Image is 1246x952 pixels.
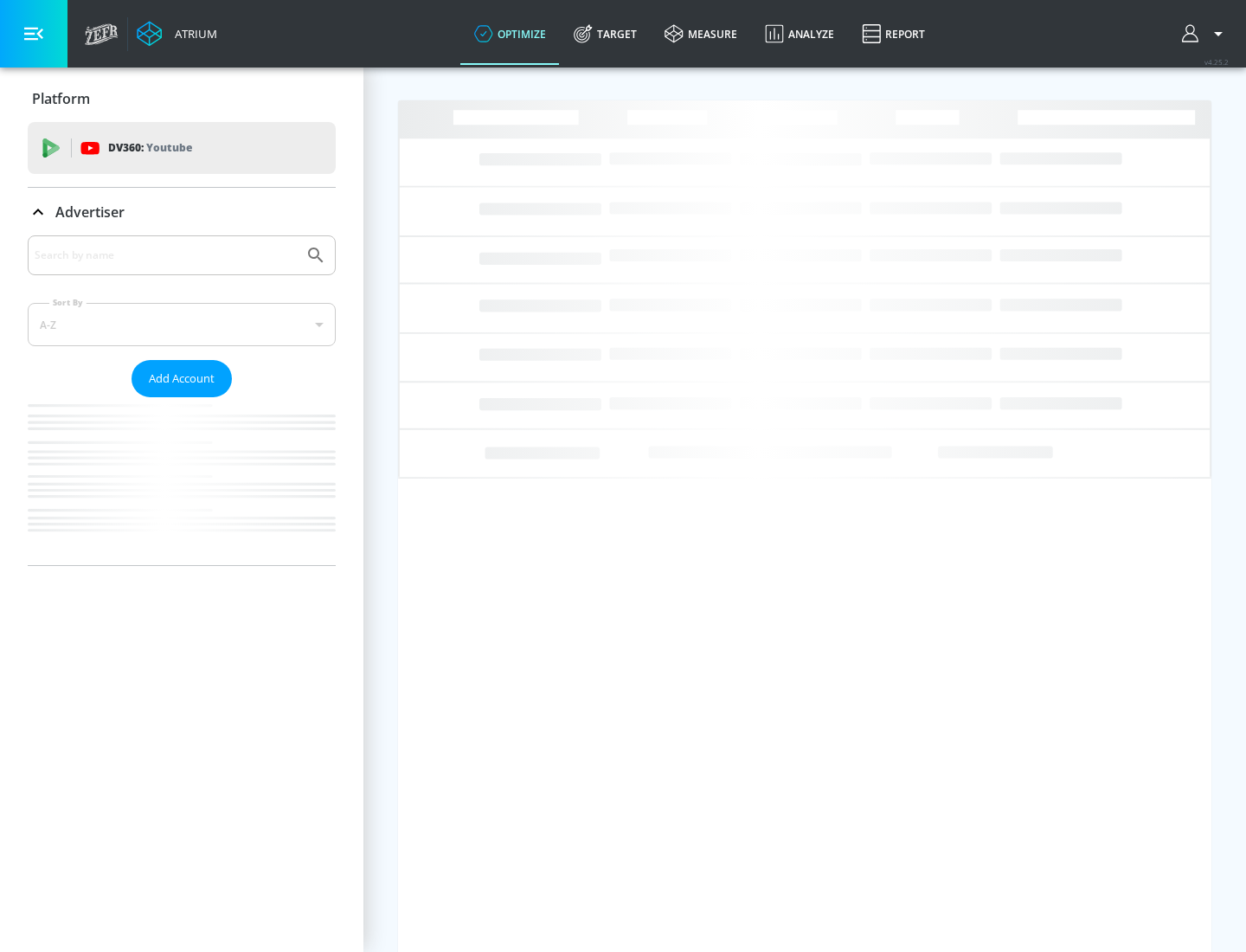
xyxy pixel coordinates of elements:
p: Advertiser [55,203,125,222]
div: Advertiser [28,188,336,236]
div: Atrium [168,26,217,42]
p: DV360: [108,138,192,158]
p: Platform [32,89,90,108]
div: Platform [28,74,336,123]
nav: list of Advertiser [28,397,336,565]
button: Add Account [132,360,232,397]
a: Report [848,3,939,65]
a: optimize [460,3,560,65]
a: Analyze [751,3,848,65]
a: Target [560,3,651,65]
input: Search by name [35,244,297,267]
a: measure [651,3,751,65]
span: v 4.25.2 [1204,57,1229,67]
div: A-Z [28,303,336,346]
p: Youtube [146,138,192,157]
label: Sort By [49,297,87,308]
span: Add Account [149,369,215,389]
a: Atrium [137,21,217,47]
div: DV360: Youtube [28,122,336,174]
div: Advertiser [28,235,336,565]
